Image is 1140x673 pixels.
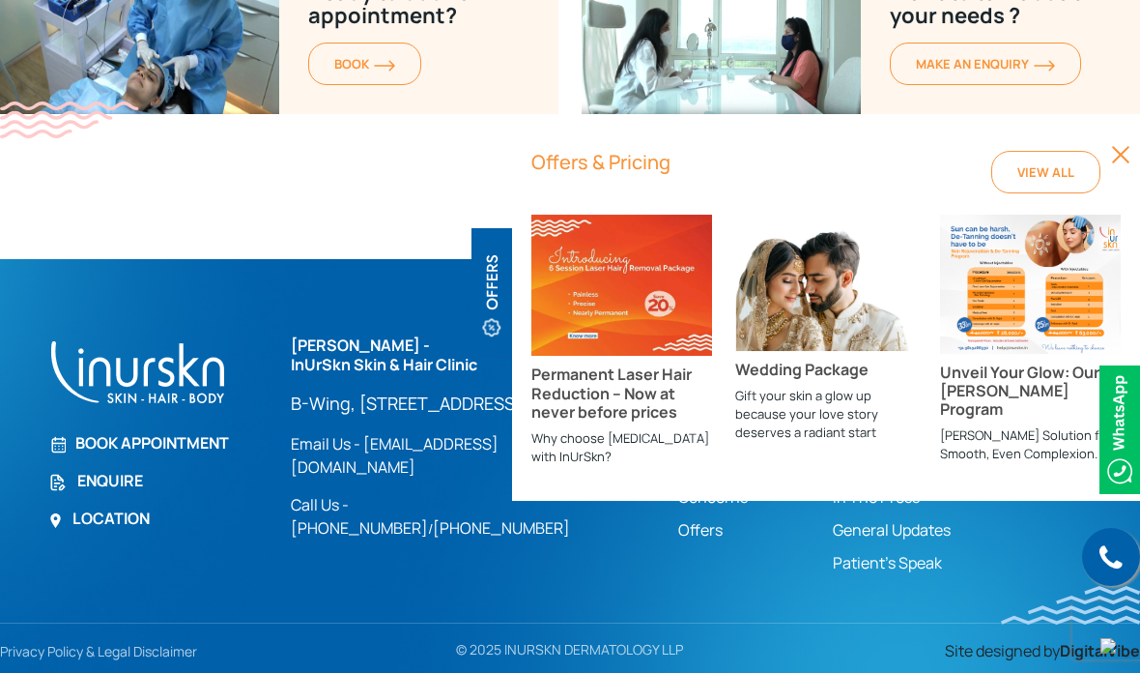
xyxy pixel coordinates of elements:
h6: Offers & Pricing [531,151,968,174]
img: orange-arrow [1034,60,1055,72]
img: Enquire [48,473,68,492]
a: BOOKorange-arrow [308,43,421,85]
a: General Updates [833,518,986,541]
a: Call Us - [PHONE_NUMBER] [291,494,428,539]
h3: Permanent Laser Hair Reduction – Now at never before prices [531,366,712,423]
a: MAKE AN enquiryorange-arrow [890,43,1081,85]
a: View All [991,151,1100,193]
a: Book Appointment [48,431,268,454]
span: MAKE AN enquiry [916,55,1055,73]
img: closedBt [1111,145,1130,164]
img: Whatsappicon [1099,366,1140,494]
h3: Unveil Your Glow: Our [PERSON_NAME] Program [940,364,1121,420]
span: DigitalVibe [1060,640,1140,661]
div: / [291,336,655,539]
a: Offers [678,518,832,541]
img: Book Appointment [48,436,66,454]
img: Unveil Your Glow: Our De-Tan Program [940,215,1121,354]
a: [PHONE_NUMBER] [433,517,570,539]
img: orange-arrow [374,60,395,72]
span: BOOK [334,55,395,73]
p: [PERSON_NAME] Solution for Smooth, Even Complexion. [940,427,1121,464]
a: Whatsappicon [1099,418,1140,439]
a: Wedding Package [735,271,916,379]
span: View All [1017,163,1074,181]
img: Wedding Package [735,215,916,350]
a: Permanent Laser Hair Reduction – Now at never before prices [531,274,712,422]
a: Email Us - [EMAIL_ADDRESS][DOMAIN_NAME] [291,432,578,479]
h3: Wedding Package [735,361,916,379]
a: Patient’s Speak [833,551,986,574]
img: up-blue-arrow.svg [1100,638,1116,654]
p: Gift your skin a glow up because your love story deserves a radiant start [735,387,916,442]
img: inurskn-footer-logo [48,336,227,407]
img: offerBt [471,228,512,357]
a: Enquire [48,469,268,492]
a: B-Wing, [STREET_ADDRESS] [291,392,578,415]
img: Permanent Laser Hair Reduction – Now at never before prices [531,215,712,356]
div: © 2025 INURSKN DERMATOLOGY LLP [387,639,752,659]
p: Why choose [MEDICAL_DATA] with InUrSkn? [531,429,712,466]
img: Location [48,513,63,528]
a: Unveil Your Glow: Our [PERSON_NAME] Program [940,272,1121,419]
h2: [PERSON_NAME] - InUrSkn Skin & Hair Clinic [291,336,578,373]
a: Location [48,507,268,530]
img: bluewave [1001,586,1140,625]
